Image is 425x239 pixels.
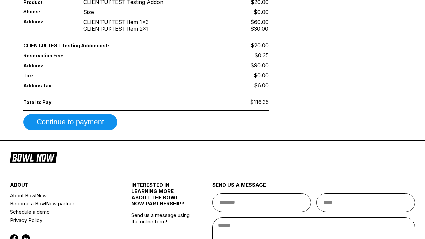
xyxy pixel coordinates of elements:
[10,191,111,199] a: About BowlNow
[83,9,94,15] div: Size
[23,19,72,24] span: Addons:
[10,208,111,216] a: Schedule a demo
[23,99,72,105] span: Total to Pay:
[212,182,415,193] div: send us a message
[254,82,269,89] span: $6.00
[254,72,269,79] span: $0.00
[251,42,269,49] span: $20.00
[23,43,146,48] span: CLIENT:UI:TEST Testing Addon cost:
[23,53,146,58] span: Reservation Fee:
[10,199,111,208] a: Become a BowlNow partner
[10,182,111,191] div: about
[23,63,72,68] span: Addons:
[23,9,72,14] span: Shoes:
[254,9,269,15] div: $0.00
[131,182,192,212] div: INTERESTED IN LEARNING MORE ABOUT THE BOWL NOW PARTNERSHIP?
[250,99,269,105] span: $116.35
[23,114,117,130] button: Continue to payment
[83,25,149,32] div: CLIENT:UI:TEST Item 2 x 1
[23,73,72,78] span: Tax:
[250,62,269,69] span: $90.00
[250,25,269,32] div: $30.00
[23,83,72,88] span: Addons Tax:
[254,52,269,59] span: $0.35
[250,19,269,25] div: $60.00
[10,216,111,224] a: Privacy Policy
[83,19,149,25] div: CLIENT:UI:TEST Item 1 x 3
